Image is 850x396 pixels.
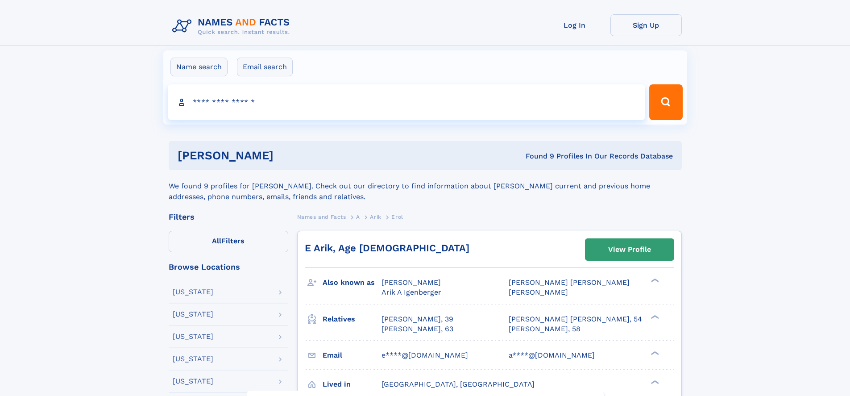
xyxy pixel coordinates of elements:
[539,14,610,36] a: Log In
[381,288,441,296] span: Arik A Igenberger
[323,377,381,392] h3: Lived in
[381,324,453,334] a: [PERSON_NAME], 63
[649,278,659,283] div: ❯
[173,333,213,340] div: [US_STATE]
[169,170,682,202] div: We found 9 profiles for [PERSON_NAME]. Check out our directory to find information about [PERSON_...
[399,151,673,161] div: Found 9 Profiles In Our Records Database
[381,380,535,388] span: [GEOGRAPHIC_DATA], [GEOGRAPHIC_DATA]
[608,239,651,260] div: View Profile
[297,211,346,222] a: Names and Facts
[178,150,400,161] h1: [PERSON_NAME]
[509,288,568,296] span: [PERSON_NAME]
[585,239,674,260] a: View Profile
[237,58,293,76] label: Email search
[356,211,360,222] a: A
[168,84,646,120] input: search input
[169,263,288,271] div: Browse Locations
[649,314,659,320] div: ❯
[370,214,381,220] span: Arik
[212,237,221,245] span: All
[610,14,682,36] a: Sign Up
[173,355,213,363] div: [US_STATE]
[323,312,381,327] h3: Relatives
[169,14,297,38] img: Logo Names and Facts
[381,278,441,287] span: [PERSON_NAME]
[173,378,213,385] div: [US_STATE]
[173,311,213,318] div: [US_STATE]
[381,314,453,324] a: [PERSON_NAME], 39
[649,84,682,120] button: Search Button
[370,211,381,222] a: Arik
[323,348,381,363] h3: Email
[169,213,288,221] div: Filters
[391,214,403,220] span: Erol
[173,288,213,296] div: [US_STATE]
[305,242,469,254] a: E Arik, Age [DEMOGRAPHIC_DATA]
[649,379,659,385] div: ❯
[649,350,659,356] div: ❯
[509,278,630,287] span: [PERSON_NAME] [PERSON_NAME]
[356,214,360,220] span: A
[170,58,228,76] label: Name search
[323,275,381,290] h3: Also known as
[169,231,288,252] label: Filters
[509,324,580,334] a: [PERSON_NAME], 58
[509,314,642,324] a: [PERSON_NAME] [PERSON_NAME], 54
